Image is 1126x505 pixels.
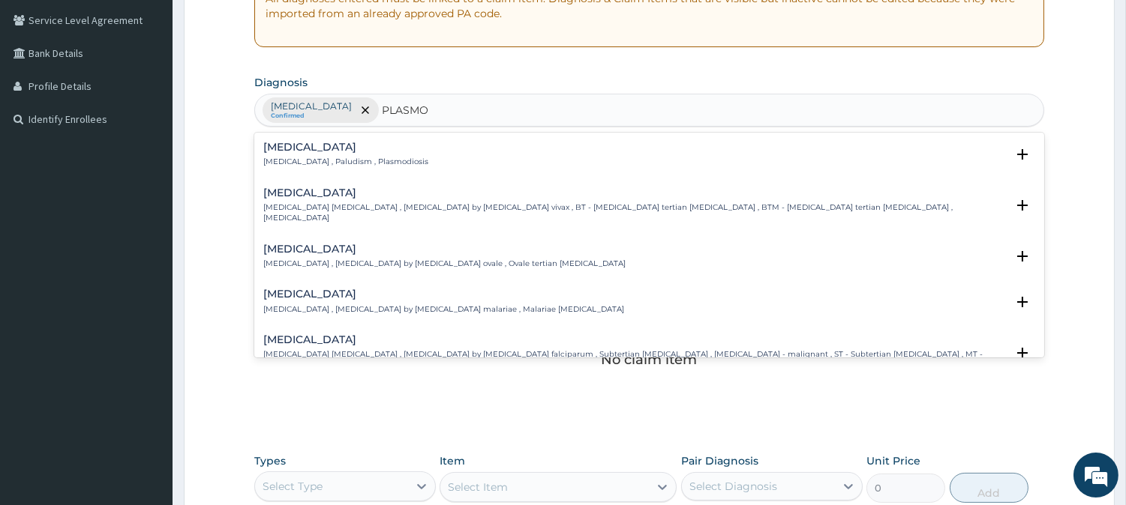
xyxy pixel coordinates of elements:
[271,112,352,120] small: Confirmed
[1013,145,1031,163] i: open select status
[78,84,252,103] div: Chat with us now
[263,258,626,269] p: [MEDICAL_DATA] , [MEDICAL_DATA] by [MEDICAL_DATA] ovale , Ovale tertian [MEDICAL_DATA]
[263,479,323,494] div: Select Type
[246,7,282,43] div: Minimize live chat window
[271,100,352,112] p: [MEDICAL_DATA]
[28,75,61,112] img: d_794563401_company_1708531726252_794563401
[263,304,624,315] p: [MEDICAL_DATA] , [MEDICAL_DATA] by [MEDICAL_DATA] malariae , Malariae [MEDICAL_DATA]
[866,453,920,468] label: Unit Price
[681,453,758,468] label: Pair Diagnosis
[359,103,372,117] span: remove selection option
[1013,293,1031,311] i: open select status
[440,453,465,468] label: Item
[1013,344,1031,362] i: open select status
[254,75,308,90] label: Diagnosis
[1013,196,1031,214] i: open select status
[8,342,286,394] textarea: Type your message and hit 'Enter'
[87,155,207,306] span: We're online!
[1013,247,1031,265] i: open select status
[263,288,624,300] h4: [MEDICAL_DATA]
[689,479,777,494] div: Select Diagnosis
[254,455,286,468] label: Types
[263,157,428,167] p: [MEDICAL_DATA] , Paludism , Plasmodiosis
[601,352,697,367] p: No claim item
[950,473,1028,503] button: Add
[263,142,428,153] h4: [MEDICAL_DATA]
[263,187,1006,199] h4: [MEDICAL_DATA]
[263,244,626,255] h4: [MEDICAL_DATA]
[263,334,1006,345] h4: [MEDICAL_DATA]
[263,202,1006,224] p: [MEDICAL_DATA] [MEDICAL_DATA] , [MEDICAL_DATA] by [MEDICAL_DATA] vivax , BT - [MEDICAL_DATA] tert...
[263,349,1006,371] p: [MEDICAL_DATA] [MEDICAL_DATA] , [MEDICAL_DATA] by [MEDICAL_DATA] falciparum , Subtertian [MEDICAL...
